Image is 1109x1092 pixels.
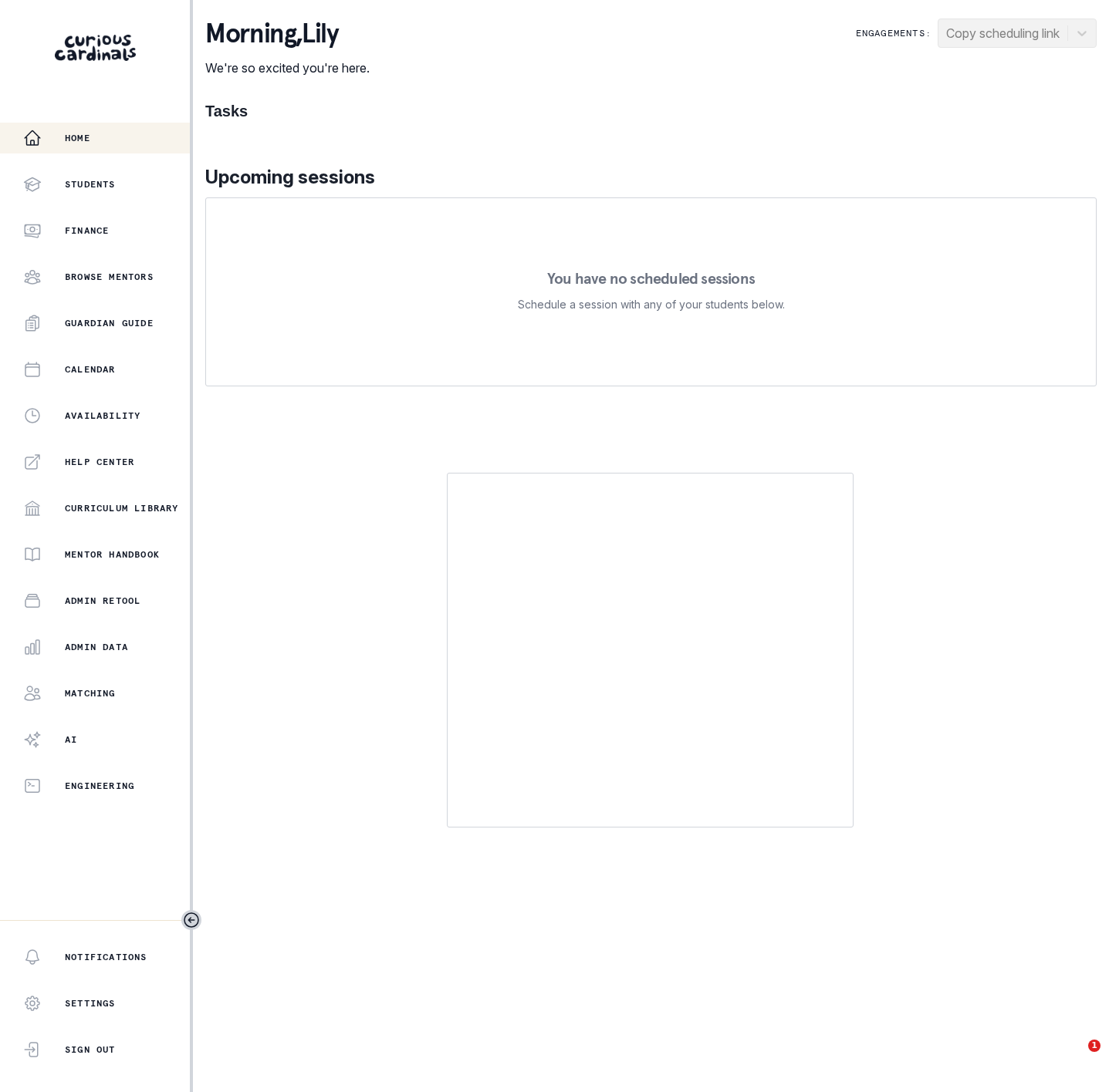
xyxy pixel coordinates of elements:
[65,271,154,283] p: Browse Mentors
[55,35,136,61] img: Curious Cardinals Logo
[518,295,785,314] p: Schedule a session with any of your students below.
[65,951,147,963] p: Notifications
[65,363,116,376] p: Calendar
[65,410,140,422] p: Availability
[65,456,134,468] p: Help Center
[65,132,90,144] p: Home
[1088,1040,1101,1052] span: 1
[181,910,201,930] button: Toggle sidebar
[65,317,154,329] p: Guardian Guide
[65,780,134,792] p: Engineering
[205,59,370,77] p: We're so excited you're here.
[65,502,179,514] p: Curriculum Library
[856,27,931,39] p: Engagements:
[65,548,160,561] p: Mentor Handbook
[205,163,1097,191] p: Upcoming sessions
[1057,1040,1094,1077] iframe: Intercom live chat
[547,271,755,286] p: You have no scheduled sessions
[65,687,116,699] p: Matching
[65,641,128,653] p: Admin Data
[65,997,116,1009] p: Settings
[65,733,77,746] p: AI
[65,595,140,607] p: Admin Retool
[65,1043,116,1056] p: Sign Out
[65,178,116,190] p: Students
[205,102,1097,120] h1: Tasks
[65,224,109,237] p: Finance
[205,19,370,49] p: morning , Lily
